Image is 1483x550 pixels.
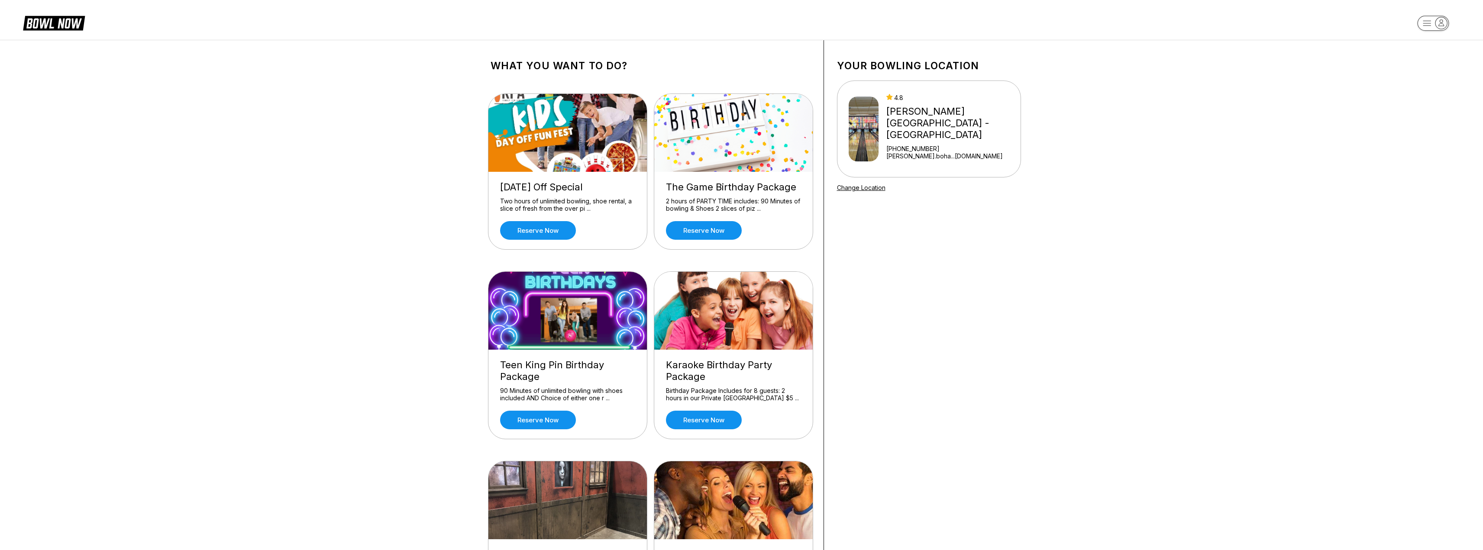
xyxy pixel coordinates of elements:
[500,411,576,429] a: Reserve now
[488,272,648,350] img: Teen King Pin Birthday Package
[886,145,1017,152] div: [PHONE_NUMBER]
[491,60,811,72] h1: What you want to do?
[500,181,635,193] div: [DATE] Off Special
[666,197,801,212] div: 2 hours of PARTY TIME includes: 90 Minutes of bowling & Shoes 2 slices of piz ...
[488,94,648,172] img: School Day Off Special
[886,152,1017,160] a: [PERSON_NAME].boha...[DOMAIN_NAME]
[886,106,1017,141] div: [PERSON_NAME][GEOGRAPHIC_DATA] - [GEOGRAPHIC_DATA]
[666,221,742,240] a: Reserve now
[654,461,814,539] img: Karaoke Room
[849,96,879,161] img: Kingpin's Alley - South Glens Falls
[666,411,742,429] a: Reserve now
[500,197,635,212] div: Two hours of unlimited bowling, shoe rental, a slice of fresh from the over pi ...
[500,221,576,240] a: Reserve now
[837,184,885,191] a: Change Location
[666,181,801,193] div: The Game Birthday Package
[500,387,635,402] div: 90 Minutes of unlimited bowling with shoes included AND Choice of either one r ...
[666,387,801,402] div: Birthday Package Includes for 8 guests: 2 hours in our Private [GEOGRAPHIC_DATA] $5 ...
[500,359,635,383] div: Teen King Pin Birthday Package
[488,461,648,539] img: Escape Room Party
[886,94,1017,101] div: 4.8
[654,272,814,350] img: Karaoke Birthday Party Package
[666,359,801,383] div: Karaoke Birthday Party Package
[837,60,1021,72] h1: Your bowling location
[654,94,814,172] img: The Game Birthday Package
